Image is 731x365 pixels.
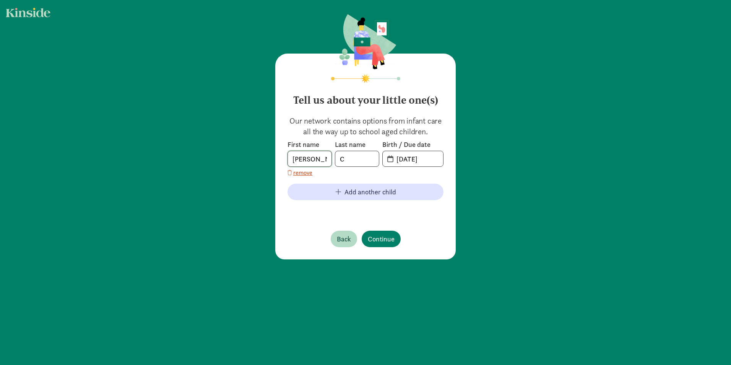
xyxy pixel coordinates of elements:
button: Add another child [288,184,443,200]
button: remove [288,168,312,178]
label: Last name [335,140,379,149]
span: Back [337,234,351,244]
p: Our network contains options from infant care all the way up to school aged children. [288,116,443,137]
h4: Tell us about your little one(s) [288,88,443,106]
label: Birth / Due date [382,140,443,149]
button: Continue [362,231,401,247]
span: Add another child [344,187,396,197]
span: remove [293,168,312,178]
span: Continue [368,234,395,244]
button: Back [331,231,357,247]
label: First name [288,140,332,149]
input: MM-DD-YYYY [392,151,443,166]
